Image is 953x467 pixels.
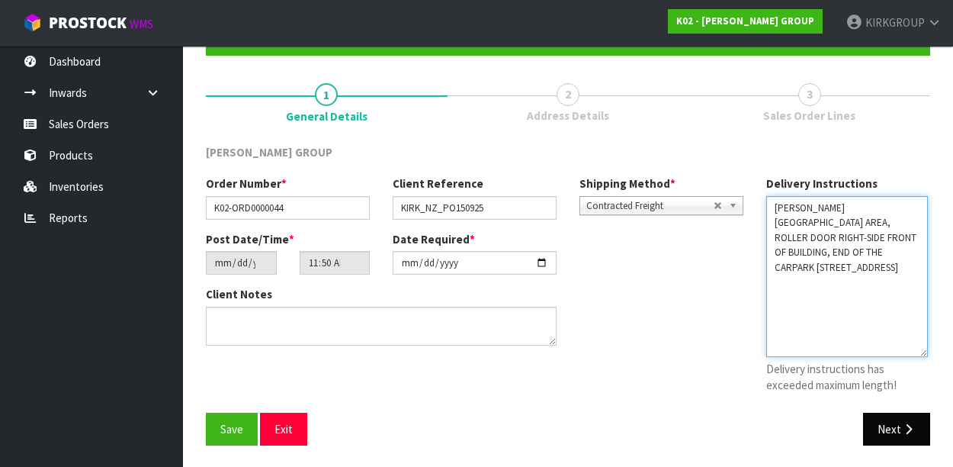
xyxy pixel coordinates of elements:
span: [PERSON_NAME] GROUP [206,145,332,159]
label: Order Number [206,176,287,192]
button: Exit [260,413,307,446]
label: Shipping Method [579,176,675,192]
span: 3 [798,83,821,106]
label: Client Notes [206,286,272,302]
span: KIRKGROUP [865,15,925,30]
span: 2 [557,83,579,106]
span: General Details [206,133,930,457]
button: Next [863,413,930,446]
span: ProStock [49,13,127,33]
span: Save [220,422,243,436]
label: Post Date/Time [206,231,294,247]
span: Contracted Freight [586,197,714,215]
input: Client Reference [393,196,557,220]
small: WMS [130,17,153,31]
input: Order Number [206,196,370,220]
p: Delivery instructions has exceeded maximum length! [766,361,930,394]
span: 1 [315,83,338,106]
label: Client Reference [393,176,483,192]
strong: K02 - [PERSON_NAME] GROUP [676,14,814,27]
span: General Details [286,108,367,124]
span: Address Details [527,108,609,124]
label: Delivery Instructions [766,176,878,192]
label: Date Required [393,231,475,247]
img: cube-alt.png [23,13,42,32]
button: Save [206,413,258,446]
span: Sales Order Lines [763,108,855,124]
